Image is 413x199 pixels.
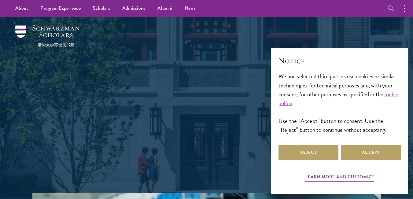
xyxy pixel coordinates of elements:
[15,25,79,47] img: Schwarzman Scholars
[278,90,399,108] a: cookie policy
[278,72,401,134] div: We and selected third parties use cookies or similar technologies for technical purposes and, wit...
[278,56,401,66] h2: Notice
[305,173,374,182] button: Learn more and customize
[278,145,338,160] button: Reject
[341,145,401,160] button: Accept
